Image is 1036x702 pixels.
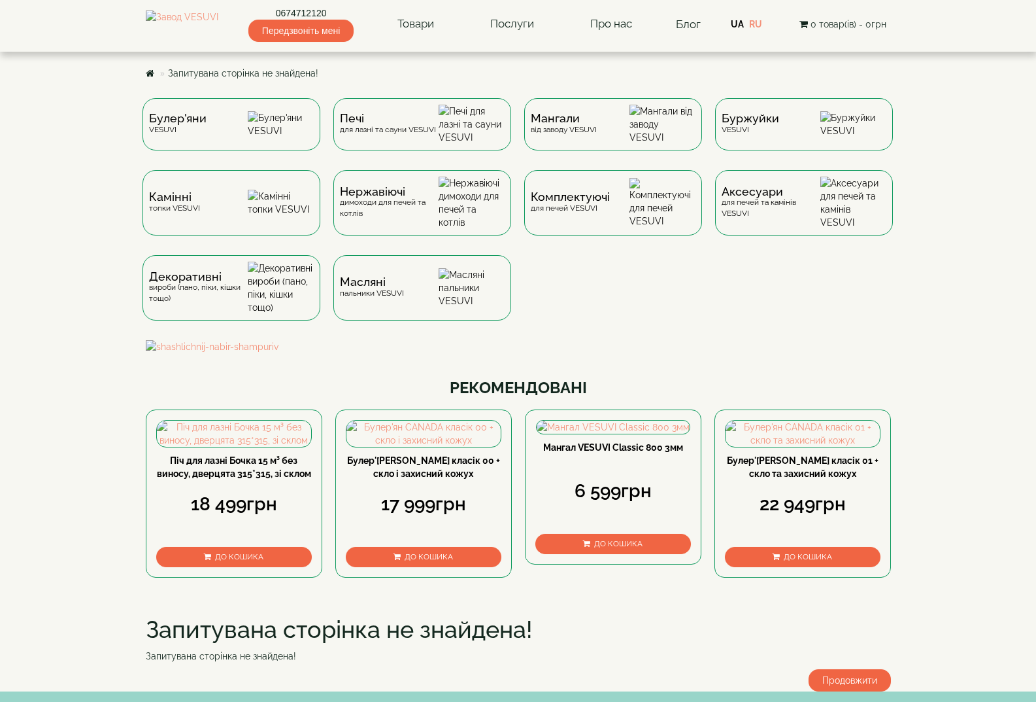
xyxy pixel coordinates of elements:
a: Про нас [577,9,645,39]
button: 0 товар(ів) - 0грн [795,17,890,31]
a: Мангал VESUVI Classic 800 3мм [543,442,683,453]
div: топки VESUVI [149,192,200,213]
span: Нержавіючі [340,186,439,197]
span: Мангали [531,113,597,124]
img: shashlichnij-nabir-shampuriv [146,340,891,353]
a: Піч для лазні Бочка 15 м³ без виносу, дверцята 315*315, зі склом [157,455,311,479]
a: Товари [384,9,447,39]
img: Печі для лазні та сауни VESUVI [439,105,505,144]
a: Декоративнівироби (пано, піки, кішки тощо) Декоративні вироби (пано, піки, кішки тощо) [136,255,327,340]
img: Масляні пальники VESUVI [439,268,505,307]
span: Печі [340,113,436,124]
span: До кошика [594,539,643,548]
div: від заводу VESUVI [531,113,597,135]
div: 22 949грн [725,491,880,518]
p: Запитувана сторінка не знайдена! [146,650,891,663]
a: Послуги [477,9,547,39]
img: Аксесуари для печей та камінів VESUVI [820,177,886,229]
span: Декоративні [149,272,248,282]
div: димоходи для печей та котлів [340,186,439,219]
a: Булер'[PERSON_NAME] класік 01 + скло та захисний кожух [727,455,878,479]
div: 6 599грн [535,478,691,504]
span: До кошика [784,552,832,561]
img: Піч для лазні Бочка 15 м³ без виносу, дверцята 315*315, зі склом [157,421,311,447]
img: Булер'ян CANADA класік 00 + скло і захисний кожух [346,421,501,447]
button: До кошика [156,547,312,567]
a: Запитувана сторінка не знайдена! [168,68,318,79]
div: VESUVI [722,113,779,135]
img: Завод VESUVI [146,10,218,38]
span: Булер'яни [149,113,207,124]
div: вироби (пано, піки, кішки тощо) [149,272,248,304]
span: Передзвоніть мені [248,20,354,42]
a: Блог [676,18,701,31]
span: До кошика [405,552,453,561]
div: VESUVI [149,113,207,135]
img: Камінні топки VESUVI [248,190,314,216]
a: БуржуйкиVESUVI Буржуйки VESUVI [709,98,899,170]
a: Каміннітопки VESUVI Камінні топки VESUVI [136,170,327,255]
span: Масляні [340,277,404,287]
img: Декоративні вироби (пано, піки, кішки тощо) [248,262,314,314]
a: 0674712120 [248,7,354,20]
img: Комплектуючі для печей VESUVI [629,178,695,228]
img: Мангали від заводу VESUVI [629,105,695,144]
img: Нержавіючі димоходи для печей та котлів [439,177,505,229]
a: Продовжити [809,669,891,692]
a: Мангаливід заводу VESUVI Мангали від заводу VESUVI [518,98,709,170]
img: Мангал VESUVI Classic 800 3мм [537,421,690,434]
button: До кошика [535,534,691,554]
h1: Запитувана сторінка не знайдена! [146,617,891,643]
div: пальники VESUVI [340,277,404,298]
a: Нержавіючідимоходи для печей та котлів Нержавіючі димоходи для печей та котлів [327,170,518,255]
span: До кошика [215,552,263,561]
button: До кошика [725,547,880,567]
img: Булер'ян CANADA класік 01 + скло та захисний кожух [726,421,880,447]
div: 18 499грн [156,491,312,518]
button: До кошика [346,547,501,567]
a: Аксесуаридля печей та камінів VESUVI Аксесуари для печей та камінів VESUVI [709,170,899,255]
span: Комплектуючі [531,192,610,202]
div: для печей та камінів VESUVI [722,186,820,219]
a: UA [731,19,744,29]
div: для лазні та сауни VESUVI [340,113,436,135]
div: 17 999грн [346,491,501,518]
a: Масляніпальники VESUVI Масляні пальники VESUVI [327,255,518,340]
div: для печей VESUVI [531,192,610,213]
a: Комплектуючідля печей VESUVI Комплектуючі для печей VESUVI [518,170,709,255]
span: Камінні [149,192,200,202]
img: Буржуйки VESUVI [820,111,886,137]
img: Булер'яни VESUVI [248,111,314,137]
a: Печідля лазні та сауни VESUVI Печі для лазні та сауни VESUVI [327,98,518,170]
span: 0 товар(ів) - 0грн [810,19,886,29]
a: RU [749,19,762,29]
span: Аксесуари [722,186,820,197]
span: Буржуйки [722,113,779,124]
a: Булер'[PERSON_NAME] класік 00 + скло і захисний кожух [347,455,500,479]
a: Булер'яниVESUVI Булер'яни VESUVI [136,98,327,170]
